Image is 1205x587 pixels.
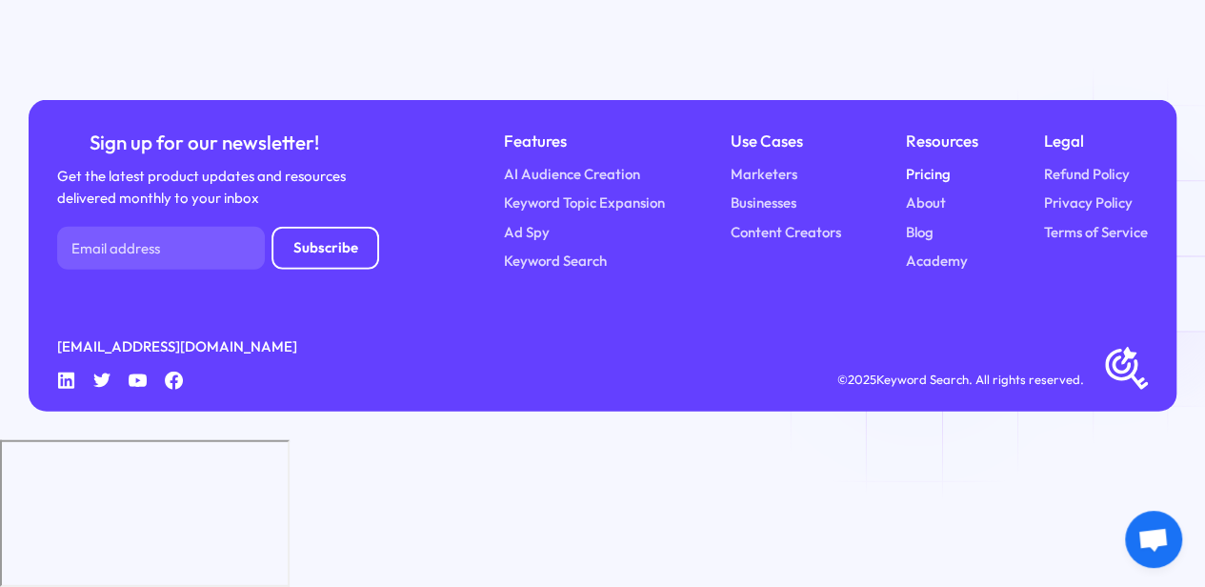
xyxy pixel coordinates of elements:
input: Email address [57,227,265,270]
div: Legal [1044,129,1148,153]
a: Marketers [730,164,796,186]
a: Open chat [1125,511,1182,568]
a: Refund Policy [1044,164,1130,186]
div: Sign up for our newsletter! [57,129,351,155]
a: AI Audience Creation [504,164,640,186]
div: Resources [906,129,978,153]
div: Use Cases [730,129,840,153]
span: 2025 [847,372,875,387]
input: Subscribe [271,227,379,270]
a: Keyword Topic Expansion [504,192,665,214]
div: Features [504,129,665,153]
a: Content Creators [730,222,840,244]
a: Privacy Policy [1044,192,1133,214]
a: Academy [906,251,968,273]
div: © Keyword Search. All rights reserved. [836,370,1083,390]
form: Newsletter Form [57,227,379,270]
a: Pricing [906,164,951,186]
a: Blog [906,222,934,244]
a: Keyword Search [504,251,607,273]
a: Terms of Service [1044,222,1148,244]
a: [EMAIL_ADDRESS][DOMAIN_NAME] [57,336,297,358]
a: Ad Spy [504,222,550,244]
div: Get the latest product updates and resources delivered monthly to your inbox [57,166,351,209]
a: About [906,192,946,214]
a: Businesses [730,192,795,214]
